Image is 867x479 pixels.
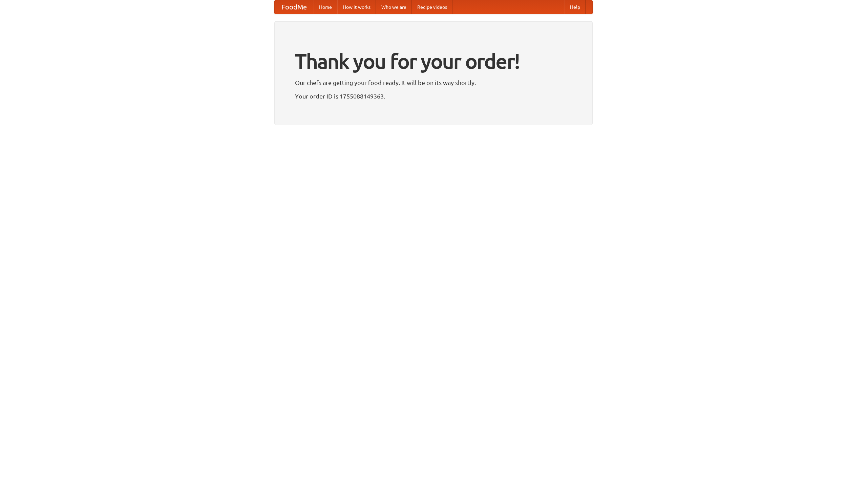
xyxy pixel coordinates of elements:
a: FoodMe [275,0,314,14]
a: Who we are [376,0,412,14]
a: Help [565,0,586,14]
a: How it works [337,0,376,14]
p: Our chefs are getting your food ready. It will be on its way shortly. [295,78,572,88]
a: Recipe videos [412,0,452,14]
p: Your order ID is 1755088149363. [295,91,572,101]
a: Home [314,0,337,14]
h1: Thank you for your order! [295,45,572,78]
